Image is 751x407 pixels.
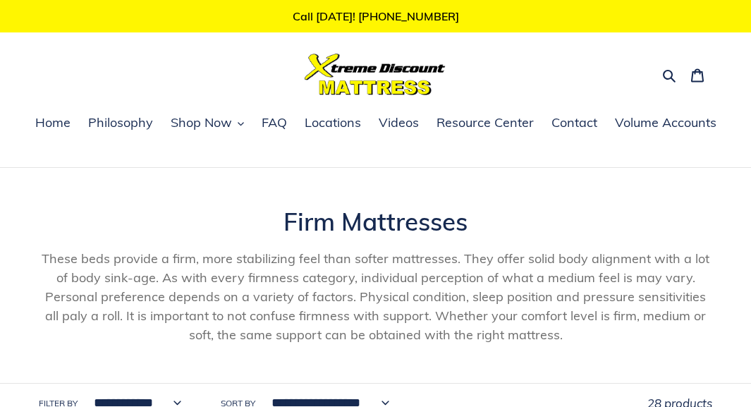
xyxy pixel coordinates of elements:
a: Contact [544,113,604,134]
span: Firm Mattresses [283,206,468,237]
button: Shop Now [164,113,251,134]
span: Resource Center [436,114,534,131]
a: Volume Accounts [608,113,723,134]
a: Philosophy [81,113,160,134]
span: Philosophy [88,114,153,131]
a: FAQ [255,113,294,134]
span: Home [35,114,71,131]
a: Locations [298,113,368,134]
a: Home [28,113,78,134]
a: Videos [372,113,426,134]
span: Contact [551,114,597,131]
span: Videos [379,114,419,131]
span: FAQ [262,114,287,131]
span: Volume Accounts [615,114,716,131]
a: Resource Center [429,113,541,134]
img: Xtreme Discount Mattress [305,54,446,95]
span: These beds provide a firm, more stabilizing feel than softer mattresses. They offer solid body al... [42,250,709,343]
span: Locations [305,114,361,131]
span: Shop Now [171,114,232,131]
